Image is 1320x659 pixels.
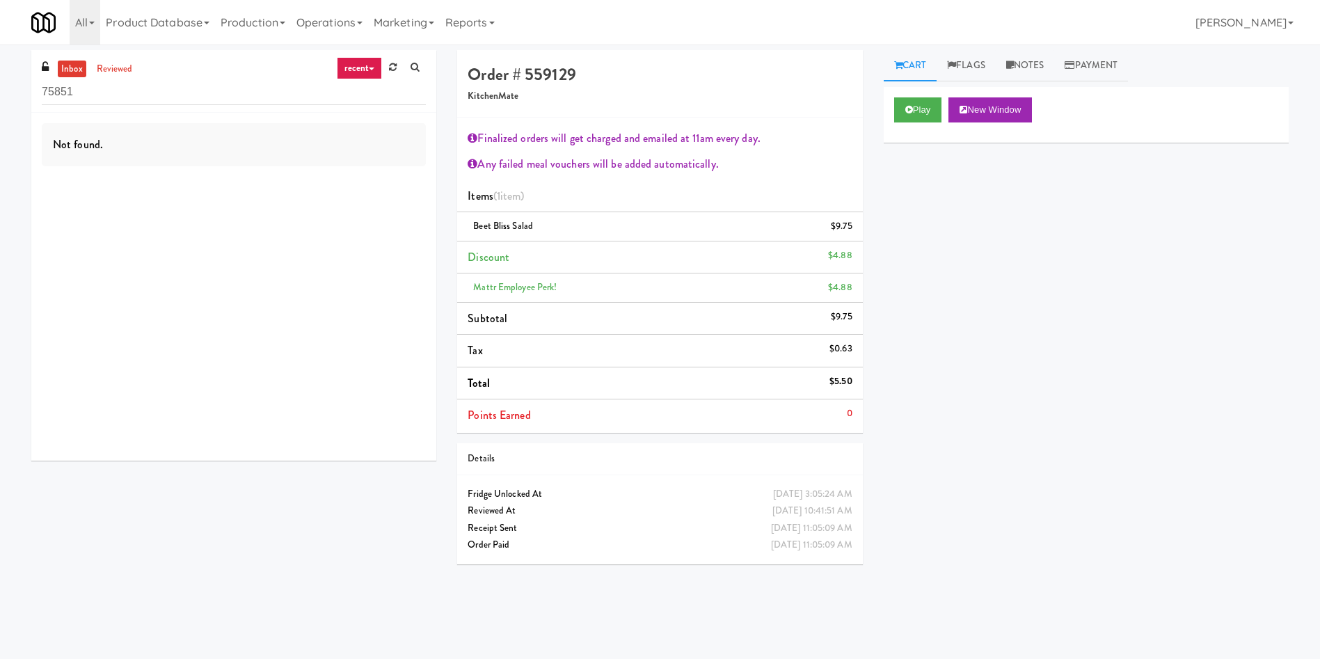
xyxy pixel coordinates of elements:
div: [DATE] 11:05:09 AM [771,520,852,537]
a: recent [337,57,383,79]
span: Beet Bliss Salad [473,219,533,232]
div: $4.88 [828,247,852,264]
a: Payment [1054,50,1128,81]
div: Details [468,450,852,468]
div: Receipt Sent [468,520,852,537]
div: [DATE] 11:05:09 AM [771,537,852,554]
div: [DATE] 3:05:24 AM [773,486,852,503]
div: $9.75 [831,308,852,326]
div: $9.75 [831,218,852,235]
a: Notes [996,50,1055,81]
span: Items [468,188,524,204]
a: Cart [884,50,937,81]
div: $4.88 [828,279,852,296]
a: reviewed [93,61,136,78]
div: 0 [847,405,852,422]
a: inbox [58,61,86,78]
ng-pluralize: item [500,188,520,204]
span: Total [468,375,490,391]
button: Play [894,97,942,122]
div: [DATE] 10:41:51 AM [772,502,852,520]
h4: Order # 559129 [468,65,852,84]
span: Not found. [53,136,103,152]
div: Finalized orders will get charged and emailed at 11am every day. [468,128,852,149]
input: Search vision orders [42,79,426,105]
h5: KitchenMate [468,91,852,102]
span: Mattr Employee Perk! [473,280,557,294]
span: Subtotal [468,310,507,326]
div: Reviewed At [468,502,852,520]
div: Fridge Unlocked At [468,486,852,503]
div: $0.63 [829,340,852,358]
div: Any failed meal vouchers will be added automatically. [468,154,852,175]
span: Points Earned [468,407,530,423]
div: $5.50 [829,373,852,390]
button: New Window [948,97,1032,122]
span: (1 ) [493,188,525,204]
img: Micromart [31,10,56,35]
a: Flags [937,50,996,81]
span: Tax [468,342,482,358]
span: Discount [468,249,509,265]
div: Order Paid [468,537,852,554]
